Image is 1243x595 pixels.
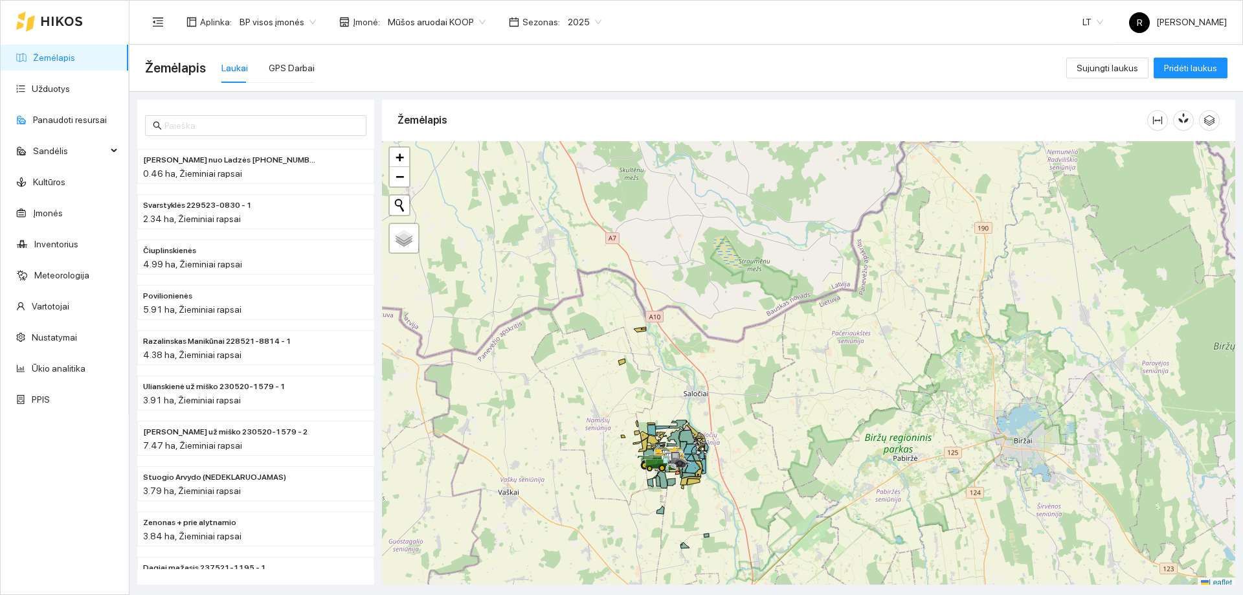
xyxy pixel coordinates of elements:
[339,17,350,27] span: shop
[143,214,241,224] span: 2.34 ha, Žieminiai rapsai
[396,149,404,165] span: +
[143,245,196,257] span: Čiuplinskienės
[34,239,78,249] a: Inventorius
[390,196,409,215] button: Initiate a new search
[221,61,248,75] div: Laukai
[164,118,359,133] input: Paieška
[390,224,418,253] a: Layers
[1082,12,1103,32] span: LT
[1066,58,1148,78] button: Sujungti laukus
[1137,12,1143,33] span: R
[509,17,519,27] span: calendar
[145,58,206,78] span: Žemėlapis
[522,15,560,29] span: Sezonas :
[390,167,409,186] a: Zoom out
[143,290,192,302] span: Povilionienės
[143,199,252,212] span: Svarstyklės 229523-0830 - 1
[1154,63,1227,73] a: Pridėti laukus
[143,562,266,574] span: Dagiai mažasis 237521-1195 - 1
[388,12,486,32] span: Mūšos aruodai KOOP
[143,471,286,484] span: Stuogio Arvydo (NEDEKLARUOJAMAS)
[153,121,162,130] span: search
[353,15,380,29] span: Įmonė :
[396,168,404,185] span: −
[200,15,232,29] span: Aplinka :
[568,12,601,32] span: 2025
[33,138,107,164] span: Sandėlis
[143,395,241,405] span: 3.91 ha, Žieminiai rapsai
[390,148,409,167] a: Zoom in
[145,9,171,35] button: menu-fold
[143,335,291,348] span: Razalinskas Manikūnai 228521-8814 - 1
[143,259,242,269] span: 4.99 ha, Žieminiai rapsai
[1129,17,1227,27] span: [PERSON_NAME]
[143,381,286,393] span: Ulianskienė už miško 230520-1579 - 1
[240,12,316,32] span: BP visos įmonės
[143,486,241,496] span: 3.79 ha, Žieminiai rapsai
[1077,61,1138,75] span: Sujungti laukus
[143,168,242,179] span: 0.46 ha, Žieminiai rapsai
[1147,110,1168,131] button: column-width
[1201,578,1232,587] a: Leaflet
[1154,58,1227,78] button: Pridėti laukus
[269,61,315,75] div: GPS Darbai
[186,17,197,27] span: layout
[143,440,242,451] span: 7.47 ha, Žieminiai rapsai
[33,177,65,187] a: Kultūros
[398,102,1147,139] div: Žemėlapis
[143,304,241,315] span: 5.91 ha, Žieminiai rapsai
[32,332,77,342] a: Nustatymai
[32,84,70,94] a: Užduotys
[152,16,164,28] span: menu-fold
[143,517,236,529] span: Zenonas + prie alytnamio
[33,52,75,63] a: Žemėlapis
[32,363,85,374] a: Ūkio analitika
[33,115,107,125] a: Panaudoti resursai
[32,301,69,311] a: Vartotojai
[1164,61,1217,75] span: Pridėti laukus
[143,350,241,360] span: 4.38 ha, Žieminiai rapsai
[33,208,63,218] a: Įmonės
[143,426,308,438] span: Nakvosienė už miško 230520-1579 - 2
[143,531,241,541] span: 3.84 ha, Žieminiai rapsai
[1066,63,1148,73] a: Sujungti laukus
[34,270,89,280] a: Meteorologija
[143,154,317,166] span: Paškevičiaus Felikso nuo Ladzės (2) 229525-2470 - 2
[32,394,50,405] a: PPIS
[1148,115,1167,126] span: column-width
